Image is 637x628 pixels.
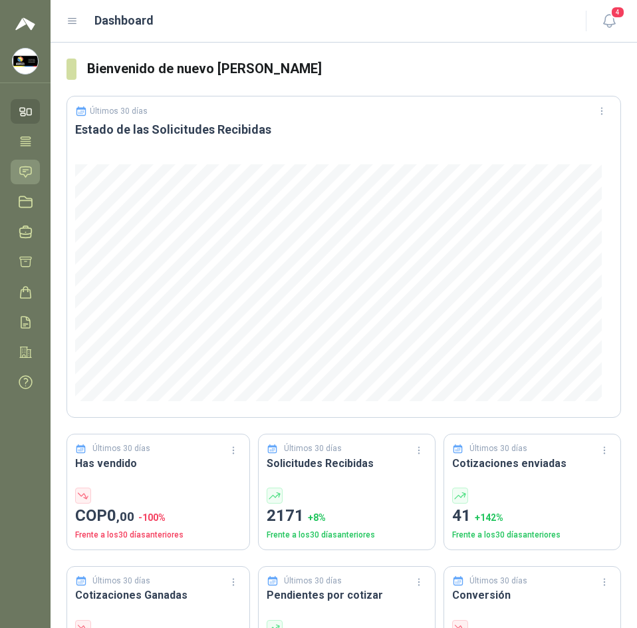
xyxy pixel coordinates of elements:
[75,122,612,138] h3: Estado de las Solicitudes Recibidas
[267,587,427,603] h3: Pendientes por cotizar
[94,11,154,30] h1: Dashboard
[75,455,241,472] h3: Has vendido
[475,512,503,523] span: + 142 %
[13,49,38,74] img: Company Logo
[469,575,527,587] p: Últimos 30 días
[452,529,612,542] p: Frente a los 30 días anteriores
[308,512,326,523] span: + 8 %
[92,575,150,587] p: Últimos 30 días
[267,455,427,472] h3: Solicitudes Recibidas
[267,504,427,529] p: 2171
[87,59,621,79] h3: Bienvenido de nuevo [PERSON_NAME]
[75,529,241,542] p: Frente a los 30 días anteriores
[90,106,148,116] p: Últimos 30 días
[610,6,625,19] span: 4
[284,442,342,455] p: Últimos 30 días
[284,575,342,587] p: Últimos 30 días
[452,504,612,529] p: 41
[597,9,621,33] button: 4
[75,587,241,603] h3: Cotizaciones Ganadas
[92,442,150,455] p: Últimos 30 días
[452,587,612,603] h3: Conversión
[15,16,35,32] img: Logo peakr
[116,509,134,524] span: ,00
[469,442,527,455] p: Últimos 30 días
[452,455,612,472] h3: Cotizaciones enviadas
[75,504,241,529] p: COP
[267,529,427,542] p: Frente a los 30 días anteriores
[107,506,134,525] span: 0
[138,512,166,523] span: -100 %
